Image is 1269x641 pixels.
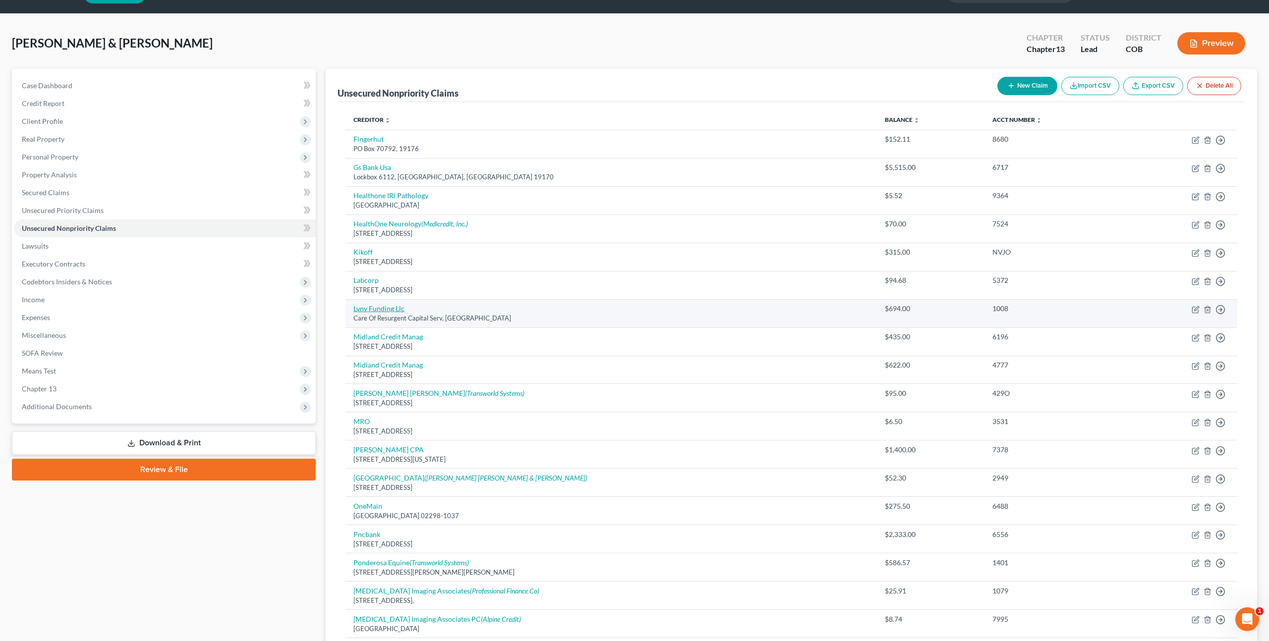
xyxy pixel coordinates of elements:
button: Import CSV [1061,77,1119,95]
span: 1 [1256,607,1264,615]
i: unfold_more [385,117,391,123]
a: [MEDICAL_DATA] Imaging Associates PC(Alpine Credit) [353,615,521,623]
div: 7995 [992,614,1116,624]
div: $94.68 [885,275,977,285]
a: [PERSON_NAME] [PERSON_NAME](Transworld Systems) [353,389,524,397]
div: $6.50 [885,417,977,427]
div: 9364 [992,191,1116,201]
span: Income [22,295,45,304]
div: $622.00 [885,360,977,370]
div: 5372 [992,275,1116,285]
div: [STREET_ADDRESS] [353,539,869,549]
a: SOFA Review [14,344,316,362]
div: Unsecured Nonpriority Claims [338,87,459,99]
i: ([PERSON_NAME] [PERSON_NAME] & [PERSON_NAME]) [424,474,587,482]
i: (Alpine Credit) [481,615,521,623]
span: Unsecured Nonpriority Claims [22,224,116,232]
a: Pncbank [353,530,380,538]
div: $95.00 [885,388,977,398]
i: (Transworld Systems) [409,558,469,567]
div: $152.11 [885,134,977,144]
span: Secured Claims [22,188,69,197]
a: Case Dashboard [14,77,316,95]
a: Unsecured Priority Claims [14,202,316,219]
a: Review & File [12,459,316,481]
div: 1079 [992,586,1116,596]
div: [STREET_ADDRESS][PERSON_NAME][PERSON_NAME] [353,568,869,577]
div: [STREET_ADDRESS] [353,398,869,408]
a: Credit Report [14,95,316,112]
iframe: Intercom live chat [1235,607,1259,631]
div: $52.30 [885,473,977,483]
div: COB [1126,44,1161,55]
span: Expenses [22,313,50,321]
a: MRO [353,417,370,426]
div: Chapter [1027,32,1065,44]
div: $70.00 [885,219,977,229]
span: Client Profile [22,117,63,125]
div: [GEOGRAPHIC_DATA] 02298-1037 [353,511,869,521]
a: Executory Contracts [14,255,316,273]
div: Lockbox 6112, [GEOGRAPHIC_DATA], [GEOGRAPHIC_DATA] 19170 [353,172,869,182]
div: 7378 [992,445,1116,455]
div: $1,400.00 [885,445,977,455]
a: Creditor unfold_more [353,116,391,123]
a: Midland Credit Manag [353,361,423,369]
a: Secured Claims [14,184,316,202]
div: Lead [1081,44,1110,55]
i: (Transworld Systems) [465,389,524,397]
i: unfold_more [1036,117,1042,123]
div: [STREET_ADDRESS] [353,257,869,267]
div: [STREET_ADDRESS], [353,596,869,605]
div: [STREET_ADDRESS] [353,229,869,238]
a: Lvnv Funding Llc [353,304,404,313]
a: OneMain [353,502,382,510]
div: [STREET_ADDRESS][US_STATE] [353,455,869,464]
button: New Claim [997,77,1057,95]
div: 6196 [992,332,1116,342]
a: [PERSON_NAME] CPA [353,445,424,454]
span: Credit Report [22,99,64,107]
span: Means Test [22,367,56,375]
a: Fingerhut [353,135,384,143]
div: [STREET_ADDRESS] [353,483,869,492]
span: Unsecured Priority Claims [22,206,104,214]
span: SOFA Review [22,349,63,357]
span: Lawsuits [22,242,49,250]
a: Unsecured Nonpriority Claims [14,219,316,237]
a: Balance unfold_more [885,116,920,123]
div: $586.57 [885,558,977,568]
span: Codebtors Insiders & Notices [22,277,112,286]
div: $5.52 [885,191,977,201]
div: 6556 [992,530,1116,539]
div: Care Of Resurgent Capital Serv, [GEOGRAPHIC_DATA] [353,314,869,323]
span: Miscellaneous [22,331,66,339]
a: Kikoff [353,248,373,256]
div: [STREET_ADDRESS] [353,285,869,295]
span: Property Analysis [22,170,77,179]
a: [GEOGRAPHIC_DATA]([PERSON_NAME] [PERSON_NAME] & [PERSON_NAME]) [353,474,587,482]
span: Additional Documents [22,402,92,411]
span: 13 [1056,44,1065,53]
div: $25.91 [885,586,977,596]
span: Personal Property [22,153,78,161]
span: Case Dashboard [22,81,72,90]
a: Export CSV [1123,77,1183,95]
div: 6488 [992,501,1116,511]
span: Chapter 13 [22,384,57,393]
div: $315.00 [885,247,977,257]
a: HealthOne Neurology(Medicredit, Inc.) [353,219,468,228]
div: 8680 [992,134,1116,144]
div: 2949 [992,473,1116,483]
a: Lawsuits [14,237,316,255]
button: Preview [1177,32,1245,54]
div: 1008 [992,304,1116,314]
div: 7524 [992,219,1116,229]
div: [STREET_ADDRESS] [353,342,869,351]
a: Midland Credit Manag [353,332,423,341]
div: [STREET_ADDRESS] [353,370,869,379]
div: NVJO [992,247,1116,257]
div: District [1126,32,1161,44]
a: Labcorp [353,276,379,284]
div: 3531 [992,417,1116,427]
